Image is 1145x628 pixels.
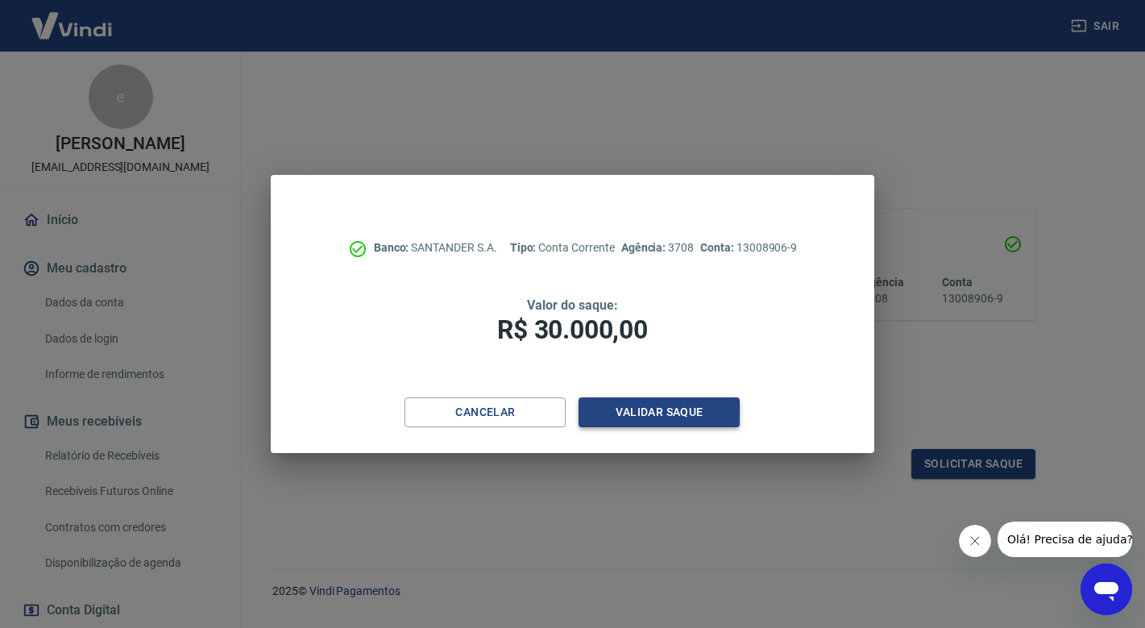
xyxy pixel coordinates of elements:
[959,525,991,557] iframe: Close message
[510,241,539,254] span: Tipo:
[497,314,647,345] span: R$ 30.000,00
[700,239,797,256] p: 13008906-9
[579,397,740,427] button: Validar saque
[621,239,694,256] p: 3708
[10,11,135,24] span: Olá! Precisa de ajuda?
[374,239,497,256] p: SANTANDER S.A.
[1081,564,1132,615] iframe: Button to launch messaging window
[700,241,736,254] span: Conta:
[998,522,1132,557] iframe: Message from company
[527,297,617,313] span: Valor do saque:
[404,397,566,427] button: Cancelar
[621,241,669,254] span: Agência:
[510,239,615,256] p: Conta Corrente
[374,241,412,254] span: Banco:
